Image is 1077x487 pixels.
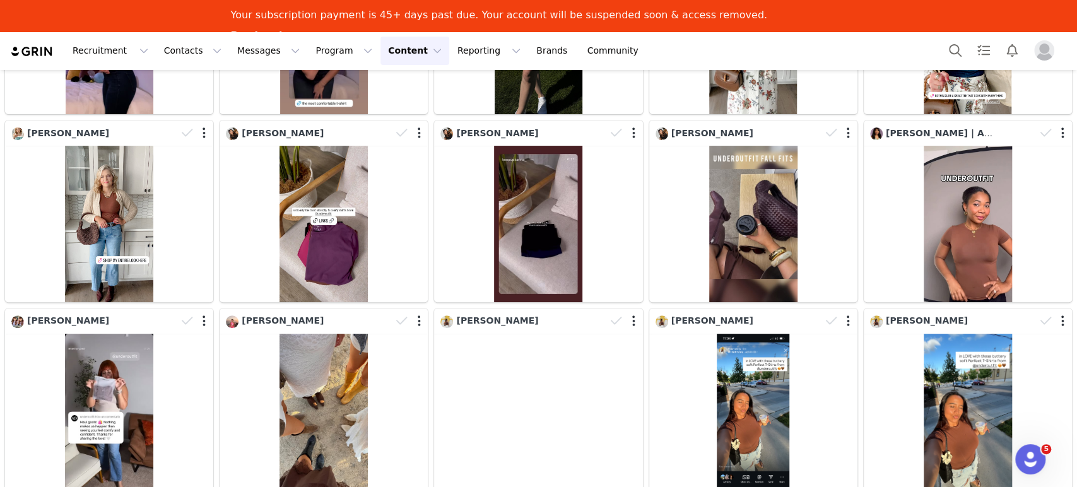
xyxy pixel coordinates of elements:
[1015,444,1045,474] iframe: Intercom live chat
[1034,40,1054,61] img: placeholder-profile.jpg
[226,127,238,140] img: bbacade3-56c5-4c3e-8ce2-36369016cbec.jpg
[671,128,753,138] span: [PERSON_NAME]
[998,37,1026,65] button: Notifications
[456,315,538,326] span: [PERSON_NAME]
[886,315,968,326] span: [PERSON_NAME]
[10,45,54,57] img: grin logo
[580,37,652,65] a: Community
[656,127,668,140] img: bbacade3-56c5-4c3e-8ce2-36369016cbec.jpg
[242,315,324,326] span: [PERSON_NAME]
[231,9,767,21] div: Your subscription payment is 45+ days past due. Your account will be suspended soon & access remo...
[440,127,453,140] img: bbacade3-56c5-4c3e-8ce2-36369016cbec.jpg
[870,315,883,328] img: fd5208be-80dd-4156-ba9a-95f865b97cdb.jpg
[11,127,24,140] img: 6778abd0-64da-486b-b960-f7251b711e93--s.jpg
[380,37,449,65] button: Content
[941,37,969,65] button: Search
[308,37,380,65] button: Program
[242,128,324,138] span: [PERSON_NAME]
[27,128,109,138] span: [PERSON_NAME]
[886,128,1015,138] span: [PERSON_NAME] | Actress
[456,128,538,138] span: [PERSON_NAME]
[450,37,528,65] button: Reporting
[440,315,453,328] img: fd5208be-80dd-4156-ba9a-95f865b97cdb.jpg
[656,315,668,328] img: fd5208be-80dd-4156-ba9a-95f865b97cdb.jpg
[231,29,302,43] a: Pay Invoices
[529,37,579,65] a: Brands
[970,37,998,65] a: Tasks
[1027,40,1067,61] button: Profile
[1041,444,1051,454] span: 5
[65,37,156,65] button: Recruitment
[870,127,883,140] img: 4dbbafdd-a852-4e2d-9810-025b6cdeba78--s.jpg
[230,37,307,65] button: Messages
[671,315,753,326] span: [PERSON_NAME]
[156,37,229,65] button: Contacts
[11,315,24,328] img: 83c4cd48-cb67-4f13-b242-6eba61a7cc3c.jpg
[226,315,238,328] img: 371e9244-7f0d-4172-bd1c-461c9328f8b3.jpg
[27,315,109,326] span: [PERSON_NAME]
